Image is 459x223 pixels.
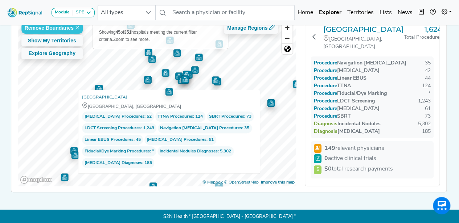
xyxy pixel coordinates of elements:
span: : 185 [82,158,154,168]
button: Zoom in [282,22,292,33]
div: [MEDICAL_DATA] [314,105,380,113]
div: 124 [422,82,431,90]
div: 1,243 [418,97,431,105]
div: Map marker [181,76,189,84]
button: Manage Regions [224,22,278,34]
button: Explore Geography [21,48,83,59]
a: Explorer [316,5,344,20]
span: : 61 [144,135,216,145]
div: Map marker [185,71,192,79]
span: Procedure [321,68,337,73]
span: LDCT Screening Procedures [84,125,140,132]
span: Fiducial/Dye Marking Procedures [84,148,149,155]
div: Map marker [144,76,151,84]
div: Map marker [177,76,185,84]
span: TTNA Procedures [157,113,193,120]
div: Map marker [181,75,189,83]
div: Map marker [292,80,300,88]
span: Incidental Nodules Diagnoses [160,148,218,155]
span: Diagnosis [321,129,337,134]
span: Procedure [321,76,337,81]
div: 5,302 [418,120,431,128]
span: Procedure [321,106,337,111]
a: Lists [377,5,395,20]
span: Zoom out [282,33,292,43]
strong: $0 [324,166,332,172]
div: Map marker [212,76,219,84]
span: [MEDICAL_DATA] Diagnoses [84,159,142,167]
div: Total Procedures [404,34,442,41]
div: Map marker [148,55,156,63]
span: [MEDICAL_DATA] Procedures [84,113,144,120]
div: Map marker [173,49,181,57]
div: 42 [425,67,431,75]
a: [GEOGRAPHIC_DATA] [82,94,127,101]
span: : 45 [82,135,143,145]
input: Search a physician or facility [169,5,295,20]
span: All types [98,5,142,20]
span: Reset zoom [282,44,292,54]
span: : 124 [155,111,205,122]
a: [GEOGRAPHIC_DATA] [323,25,404,34]
span: Procedure [321,114,337,119]
span: Linear EBUS Procedures [84,136,133,143]
a: News [395,5,415,20]
div: [MEDICAL_DATA] [314,128,380,135]
a: OpenStreetMap [224,180,259,185]
button: Show My Territories [21,35,83,46]
strong: 0 [324,156,328,161]
div: Map marker [161,69,169,77]
div: Fiducial/Dye Marking [314,90,387,97]
span: active clinical trials [324,154,376,163]
div: Map marker [165,88,173,96]
span: Diagnosis [321,121,337,127]
b: 45 [116,30,120,35]
div: 61 [425,105,431,113]
div: Map marker [267,99,275,107]
div: Map marker [175,72,183,80]
div: TTNA [314,82,351,90]
div: Navigation [MEDICAL_DATA] [314,59,406,67]
button: ModuleSPE [52,8,95,17]
div: Map marker [181,76,189,83]
div: Map marker [144,49,152,56]
div: Map marker [95,85,103,92]
span: Procedure [321,83,337,89]
span: total research payments [324,166,393,172]
span: : 5,302 [157,146,233,156]
a: Home [295,5,316,20]
div: LDCT Screening [314,97,375,105]
span: Procedure [321,60,337,66]
span: Showing of hospitals meeting the current filter criteria. [99,30,197,42]
span: : 35 [157,123,251,133]
div: Map marker [213,78,221,85]
a: Mapbox [202,180,223,185]
div: SBRT [314,113,351,120]
div: Map marker [95,85,102,92]
span: : 73 [206,111,254,122]
strong: 149 [324,146,335,151]
div: Map marker [71,151,79,159]
span: SBRT Procedures [209,113,244,120]
span: : 52 [82,111,154,122]
a: Mapbox logo [20,176,52,184]
div: 44 [425,75,431,82]
div: Map marker [61,173,68,181]
span: [MEDICAL_DATA] Procedures [147,136,206,143]
a: Territories [344,5,377,20]
span: Procedure [321,98,337,104]
a: Map feedback [261,180,294,185]
button: Intel Book [415,5,427,20]
div: [GEOGRAPHIC_DATA], [GEOGRAPHIC_DATA] [82,102,256,110]
h3: 1,624 [404,25,442,34]
div: 185 [422,128,431,135]
strong: Module [55,10,70,14]
span: Procedure [321,91,337,96]
div: Annual Procedure Volume Estimates [311,184,434,195]
div: SPE [73,10,84,16]
div: Map marker [70,147,78,155]
div: Map marker [195,54,202,61]
div: 73 [425,113,431,120]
